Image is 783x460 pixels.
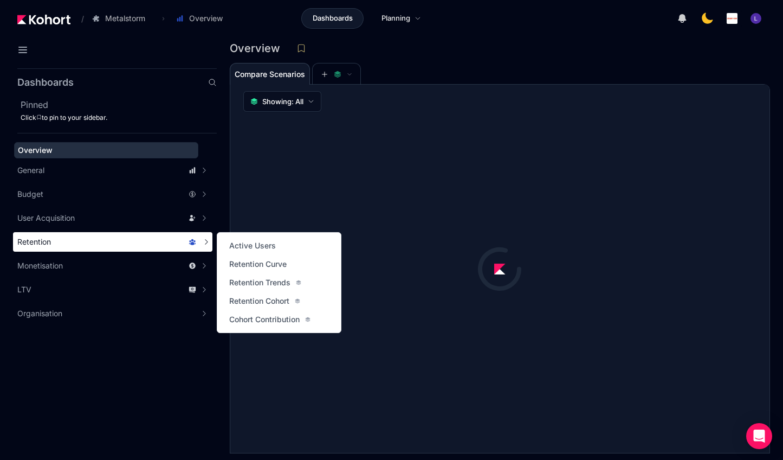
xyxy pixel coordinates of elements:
img: Kohort logo [17,15,70,24]
h2: Pinned [21,98,217,111]
button: Overview [170,9,234,28]
span: Budget [17,189,43,200]
span: Monetisation [17,260,63,271]
span: Retention Trends [229,277,290,288]
span: › [160,14,167,23]
span: Active Users [229,240,276,251]
button: Metalstorm [86,9,157,28]
a: Dashboards [301,8,364,29]
span: LTV [17,284,31,295]
div: Click to pin to your sidebar. [21,113,217,122]
span: Cohort Contribution [229,314,300,325]
a: Retention Curve [226,257,290,272]
span: Metalstorm [105,13,145,24]
img: logo_starform_logosquare_s470_20250826180058448785.jpg [727,13,737,24]
span: Compare Scenarios [235,71,305,78]
span: Showing: All [262,96,303,107]
span: / [73,13,84,24]
span: Overview [189,13,223,24]
div: Open Intercom Messenger [746,423,772,449]
span: Organisation [17,308,62,319]
span: Retention Cohort [229,296,289,306]
span: Retention [17,237,51,247]
span: Retention Curve [229,259,287,270]
h3: Overview [230,43,287,54]
span: Dashboards [313,13,353,24]
span: Planning [381,13,410,24]
a: Overview [14,142,198,158]
a: Planning [370,8,432,29]
a: Retention Cohort [226,293,303,309]
h2: Dashboards [17,78,74,87]
a: Cohort Contribution [226,312,314,327]
span: User Acquisition [17,213,75,223]
a: Retention Trends [226,275,305,290]
a: Active Users [226,238,279,253]
span: Overview [18,145,53,155]
button: Showing: All [243,91,321,112]
span: General [17,165,44,176]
